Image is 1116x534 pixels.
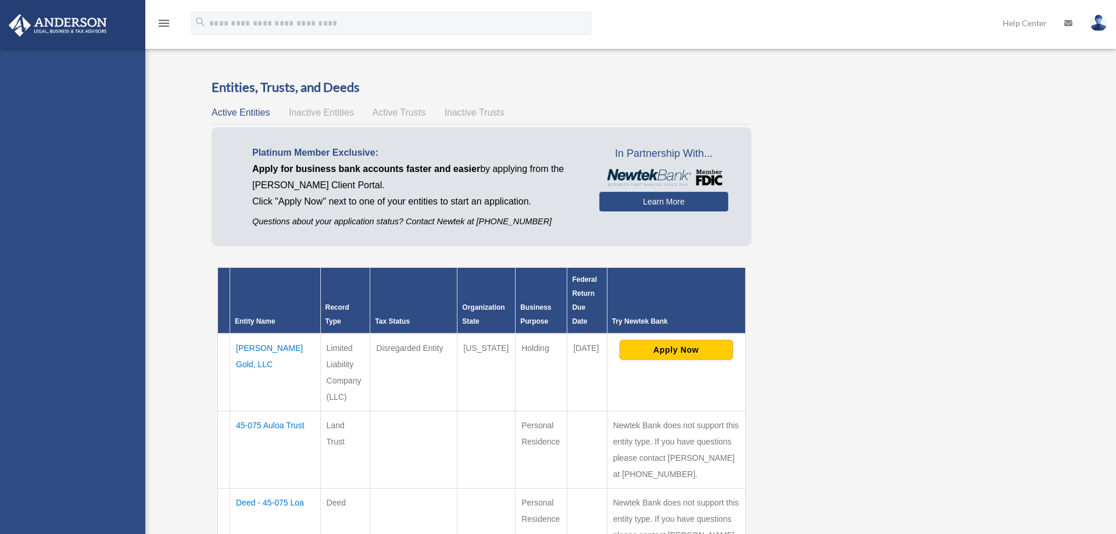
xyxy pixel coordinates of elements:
[252,145,582,161] p: Platinum Member Exclusive:
[567,268,607,334] th: Federal Return Due Date
[599,192,728,212] a: Learn More
[252,214,582,229] p: Questions about your application status? Contact Newtek at [PHONE_NUMBER]
[516,268,567,334] th: Business Purpose
[252,193,582,210] p: Click "Apply Now" next to one of your entities to start an application.
[370,334,457,411] td: Disregarded Entity
[612,314,741,328] div: Try Newtek Bank
[252,164,480,174] span: Apply for business bank accounts faster and easier
[516,411,567,489] td: Personal Residence
[620,340,733,360] button: Apply Now
[212,78,752,96] h3: Entities, Trusts, and Deeds
[212,107,270,117] span: Active Entities
[605,169,722,187] img: NewtekBankLogoSM.png
[445,107,505,117] span: Inactive Trusts
[230,268,321,334] th: Entity Name
[230,334,321,411] td: [PERSON_NAME] Gold, LLC
[516,334,567,411] td: Holding
[230,411,321,489] td: 45-075 Auloa Trust
[289,107,354,117] span: Inactive Entities
[194,16,207,28] i: search
[599,145,728,163] span: In Partnership With...
[1090,15,1107,31] img: User Pic
[370,268,457,334] th: Tax Status
[5,14,110,37] img: Anderson Advisors Platinum Portal
[320,334,370,411] td: Limited Liability Company (LLC)
[320,411,370,489] td: Land Trust
[607,411,745,489] td: Newtek Bank does not support this entity type. If you have questions please contact [PERSON_NAME]...
[457,334,516,411] td: [US_STATE]
[252,161,582,193] p: by applying from the [PERSON_NAME] Client Portal.
[373,107,426,117] span: Active Trusts
[157,16,171,30] i: menu
[567,334,607,411] td: [DATE]
[320,268,370,334] th: Record Type
[457,268,516,334] th: Organization State
[157,20,171,30] a: menu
